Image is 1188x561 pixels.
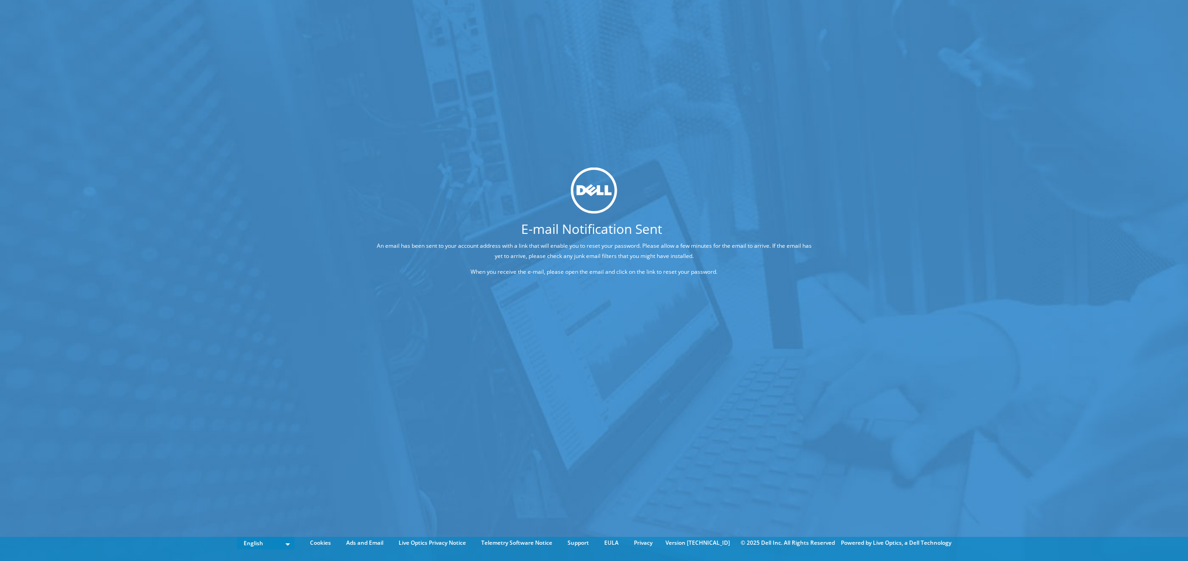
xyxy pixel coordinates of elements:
[571,167,617,213] img: dell_svg_logo.svg
[474,538,559,548] a: Telemetry Software Notice
[392,538,473,548] a: Live Optics Privacy Notice
[303,538,338,548] a: Cookies
[627,538,659,548] a: Privacy
[736,538,839,548] li: © 2025 Dell Inc. All Rights Reserved
[661,538,735,548] li: Version [TECHNICAL_ID]
[841,538,951,548] li: Powered by Live Optics, a Dell Technology
[374,267,814,277] p: When you receive the e-mail, please open the email and click on the link to reset your password.
[561,538,596,548] a: Support
[374,241,814,261] p: An email has been sent to your account address with a link that will enable you to reset your pas...
[339,538,390,548] a: Ads and Email
[339,222,845,235] h1: E-mail Notification Sent
[597,538,626,548] a: EULA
